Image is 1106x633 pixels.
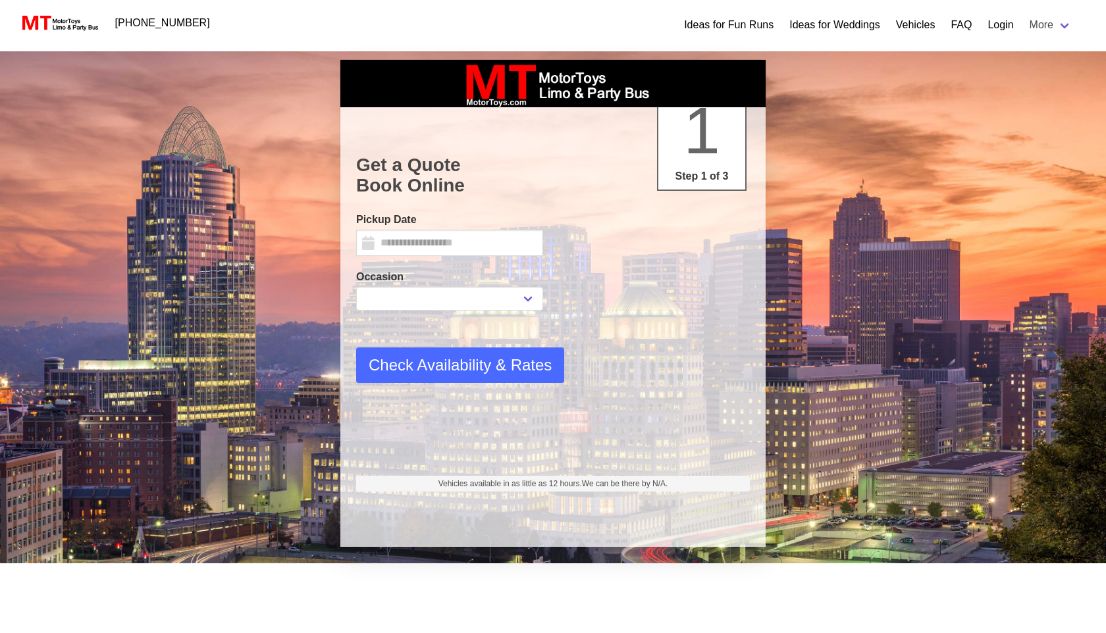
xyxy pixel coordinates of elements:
[684,17,774,33] a: Ideas for Fun Runs
[18,14,99,32] img: MotorToys Logo
[454,60,652,107] img: box_logo_brand.jpeg
[438,478,668,490] span: Vehicles available in as little as 12 hours.
[789,17,880,33] a: Ideas for Weddings
[582,479,668,488] span: We can be there by N/A.
[356,212,543,228] label: Pickup Date
[356,347,564,383] button: Check Availability & Rates
[683,93,720,167] span: 1
[356,269,543,285] label: Occasion
[369,353,552,377] span: Check Availability & Rates
[107,10,218,36] a: [PHONE_NUMBER]
[1022,12,1080,38] a: More
[951,17,972,33] a: FAQ
[896,17,935,33] a: Vehicles
[356,155,750,196] h1: Get a Quote Book Online
[664,168,740,184] p: Step 1 of 3
[987,17,1013,33] a: Login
